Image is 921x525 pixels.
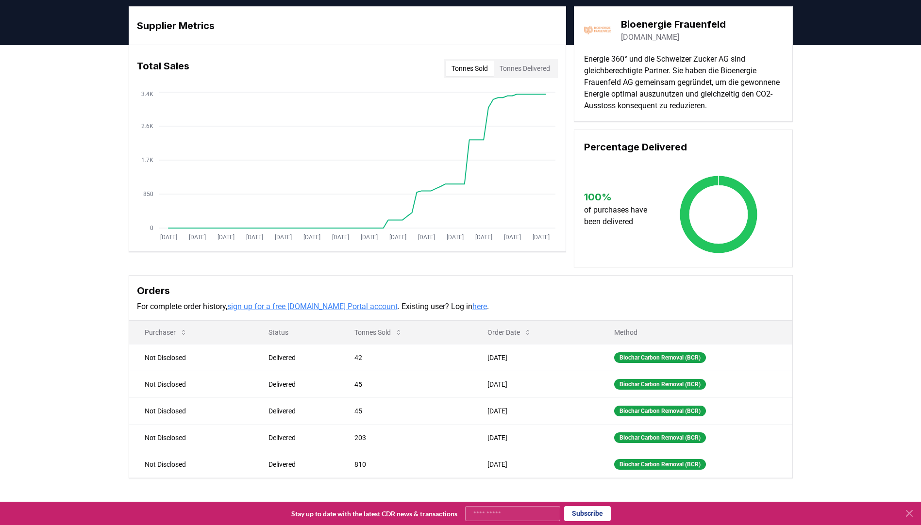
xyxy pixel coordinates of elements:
[339,397,472,424] td: 45
[268,379,331,389] div: Delivered
[274,234,291,241] tspan: [DATE]
[339,344,472,371] td: 42
[475,234,492,241] tspan: [DATE]
[150,225,153,231] tspan: 0
[347,323,410,342] button: Tonnes Sold
[129,451,253,477] td: Not Disclosed
[614,432,706,443] div: Biochar Carbon Removal (BCR)
[160,234,177,241] tspan: [DATE]
[261,328,331,337] p: Status
[584,190,656,204] h3: 100 %
[332,234,349,241] tspan: [DATE]
[268,406,331,416] div: Delivered
[129,397,253,424] td: Not Disclosed
[246,234,263,241] tspan: [DATE]
[472,371,599,397] td: [DATE]
[446,234,463,241] tspan: [DATE]
[129,344,253,371] td: Not Disclosed
[584,53,783,112] p: Energie 360° und die Schweizer Zucker AG sind gleichberechtigte Partner. Sie haben die Bioenergie...
[621,32,679,43] a: [DOMAIN_NAME]
[141,123,153,130] tspan: 2.6K
[606,328,785,337] p: Method
[137,323,195,342] button: Purchaser
[614,406,706,416] div: Biochar Carbon Removal (BCR)
[129,424,253,451] td: Not Disclosed
[472,397,599,424] td: [DATE]
[360,234,377,241] tspan: [DATE]
[446,61,494,76] button: Tonnes Sold
[472,424,599,451] td: [DATE]
[418,234,435,241] tspan: [DATE]
[472,344,599,371] td: [DATE]
[614,459,706,470] div: Biochar Carbon Removal (BCR)
[614,379,706,390] div: Biochar Carbon Removal (BCR)
[227,302,398,311] a: sign up for a free [DOMAIN_NAME] Portal account
[339,371,472,397] td: 45
[472,451,599,477] td: [DATE]
[389,234,406,241] tspan: [DATE]
[303,234,320,241] tspan: [DATE]
[532,234,549,241] tspan: [DATE]
[141,157,153,164] tspan: 1.7K
[268,433,331,443] div: Delivered
[137,18,558,33] h3: Supplier Metrics
[503,234,520,241] tspan: [DATE]
[137,301,785,312] p: For complete order history, . Existing user? Log in .
[472,302,487,311] a: here
[129,371,253,397] td: Not Disclosed
[494,61,556,76] button: Tonnes Delivered
[480,323,539,342] button: Order Date
[217,234,234,241] tspan: [DATE]
[614,352,706,363] div: Biochar Carbon Removal (BCR)
[268,459,331,469] div: Delivered
[268,353,331,362] div: Delivered
[584,140,783,154] h3: Percentage Delivered
[137,59,189,78] h3: Total Sales
[621,17,726,32] h3: Bioenergie Frauenfeld
[584,16,611,44] img: Bioenergie Frauenfeld-logo
[188,234,205,241] tspan: [DATE]
[141,91,153,98] tspan: 3.4K
[339,424,472,451] td: 203
[584,204,656,228] p: of purchases have been delivered
[143,191,153,197] tspan: 850
[137,283,785,298] h3: Orders
[339,451,472,477] td: 810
